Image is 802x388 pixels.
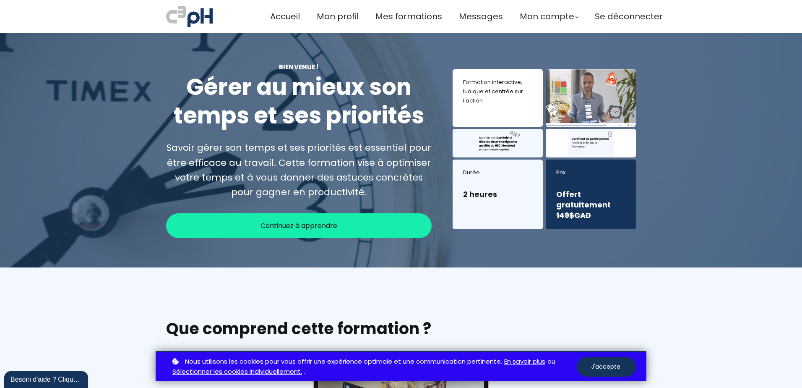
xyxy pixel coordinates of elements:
a: Mes formations [375,10,442,24]
h2: Que comprend cette formation ? [166,318,636,339]
h1: Gérer au mieux son temps et ses priorités [166,73,432,130]
a: Messages [459,10,503,24]
a: Mon profil [317,10,359,24]
a: Sélectionner les cookies individuellement. [172,367,302,377]
div: Formation interactive, ludique et centrée sur l'action [463,78,532,105]
a: Accueil [270,10,300,24]
h3: 2 heures [463,189,532,199]
h3: Offert gratuitement [556,189,625,221]
div: Prix [556,168,625,177]
s: 149$CAD [556,210,591,220]
span: Nous utilisons les cookies pour vous offrir une expérience optimale et une communication pertinente. [185,357,502,367]
div: Bienvenue ! [166,62,432,72]
a: En savoir plus [504,357,545,367]
p: ou . [170,357,577,378]
div: Savoir gérer son temps et ses priorités est essentiel pour être efficace au travail. Cette format... [166,140,432,199]
div: Durée [463,168,532,177]
span: Mon compte [520,10,574,24]
button: J'accepte. [577,357,636,377]
span: Continuez à apprendre [260,220,337,231]
img: a70bc7685e0efc0bd0b04b3506828469.jpeg [166,4,213,29]
a: Se déconnecter [595,10,663,24]
iframe: chat widget [4,370,90,388]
